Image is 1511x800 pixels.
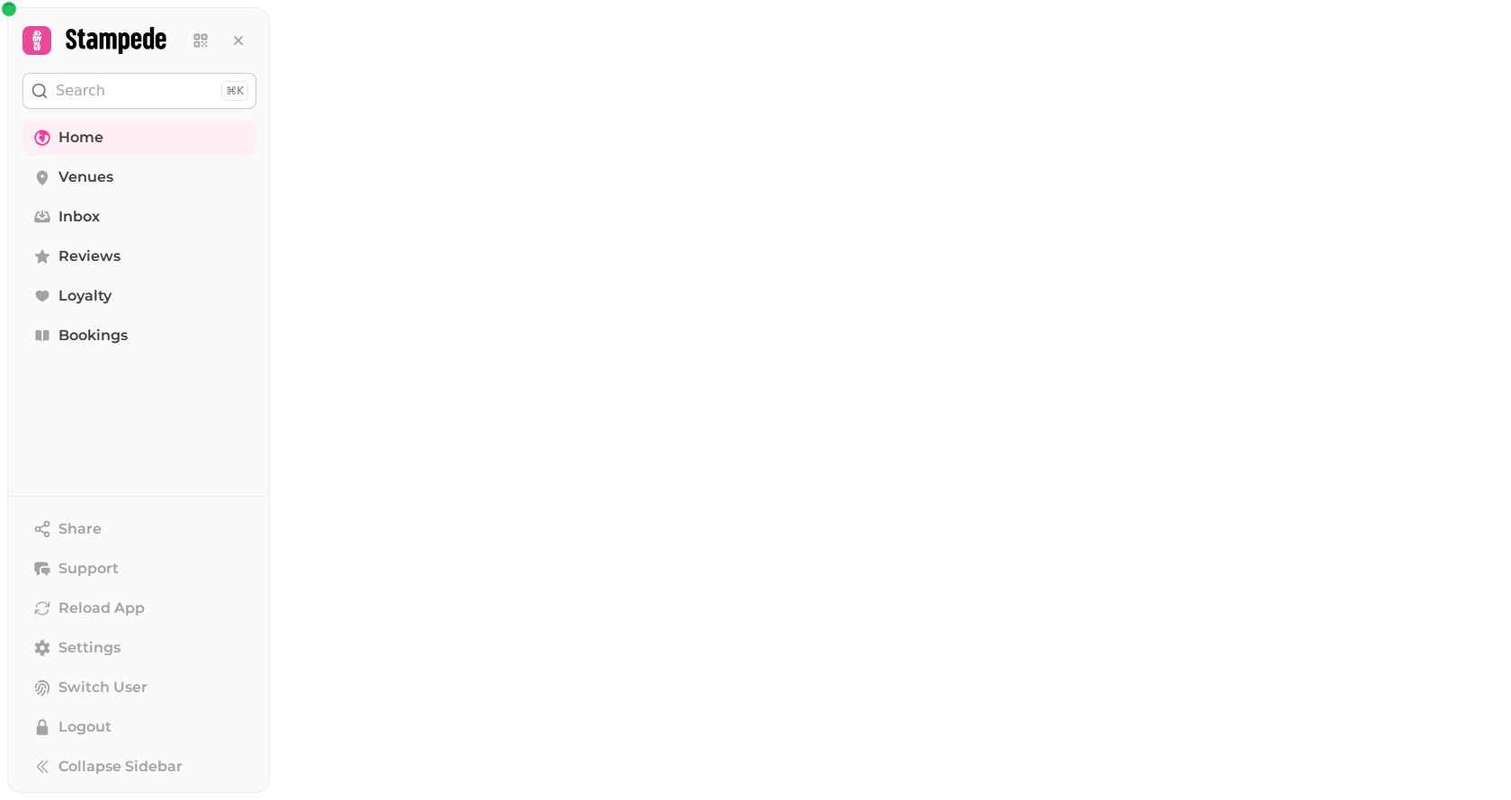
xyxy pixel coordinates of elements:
[22,511,256,547] button: Share
[58,325,128,346] span: Bookings
[22,159,256,195] a: Venues
[22,120,256,156] a: Home
[22,630,256,666] a: Settings
[58,637,121,659] span: Settings
[22,73,256,109] button: Search⌘K
[22,709,256,745] button: Logout
[58,246,121,267] span: Reviews
[58,677,148,698] span: Switch User
[58,206,100,228] span: Inbox
[58,716,112,738] span: Logout
[22,238,256,274] a: Reviews
[22,278,256,314] a: Loyalty
[22,590,256,626] button: Reload App
[58,558,119,580] span: Support
[22,749,256,785] button: Collapse Sidebar
[56,80,105,102] p: Search
[58,127,103,148] span: Home
[22,199,256,235] a: Inbox
[22,318,256,354] a: Bookings
[22,551,256,587] button: Support
[221,81,248,101] div: ⌘K
[58,285,112,307] span: Loyalty
[58,518,102,540] span: Share
[58,166,113,188] span: Venues
[58,756,183,778] span: Collapse Sidebar
[58,598,145,619] span: Reload App
[22,670,256,706] button: Switch User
